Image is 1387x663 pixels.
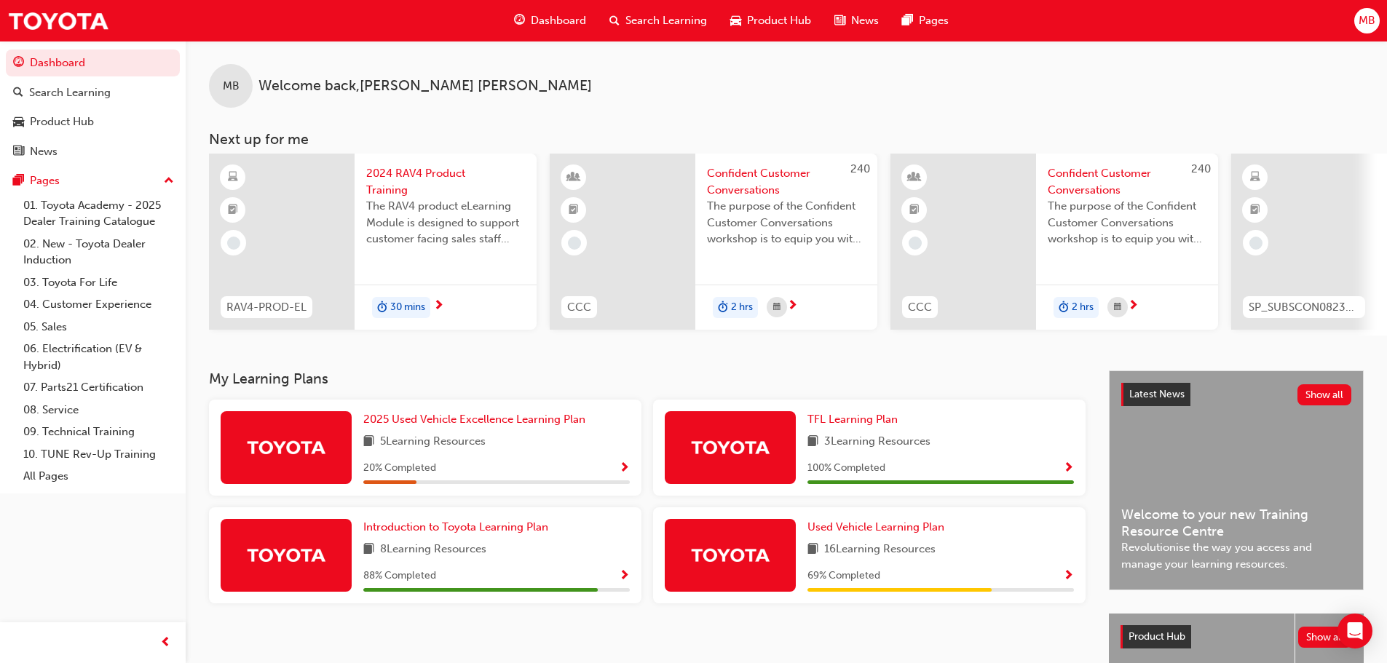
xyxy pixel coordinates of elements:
a: 03. Toyota For Life [17,271,180,294]
span: 2025 Used Vehicle Excellence Learning Plan [363,413,585,426]
span: 5 Learning Resources [380,433,486,451]
a: RAV4-PROD-EL2024 RAV4 Product TrainingThe RAV4 product eLearning Module is designed to support cu... [209,154,537,330]
span: next-icon [1128,300,1139,313]
h3: Next up for me [186,131,1387,148]
img: Trak [690,434,770,460]
a: 240CCCConfident Customer ConversationsThe purpose of the Confident Customer Conversations worksho... [890,154,1218,330]
span: guage-icon [13,57,24,70]
a: 08. Service [17,399,180,421]
a: Search Learning [6,79,180,106]
a: TFL Learning Plan [807,411,904,428]
a: 2025 Used Vehicle Excellence Learning Plan [363,411,591,428]
a: 09. Technical Training [17,421,180,443]
button: Show all [1298,627,1353,648]
span: 2024 RAV4 Product Training [366,165,525,198]
div: Product Hub [30,114,94,130]
span: The RAV4 product eLearning Module is designed to support customer facing sales staff with introdu... [366,198,525,247]
div: Pages [30,172,60,189]
img: Trak [690,542,770,568]
a: Introduction to Toyota Learning Plan [363,519,554,536]
a: 05. Sales [17,316,180,338]
span: book-icon [807,541,818,559]
span: news-icon [13,146,24,159]
button: Pages [6,167,180,194]
span: 20 % Completed [363,460,436,477]
a: 07. Parts21 Certification [17,376,180,399]
span: book-icon [363,541,374,559]
a: 01. Toyota Academy - 2025 Dealer Training Catalogue [17,194,180,233]
span: calendar-icon [773,298,781,317]
span: duration-icon [377,298,387,317]
button: Show Progress [619,567,630,585]
span: Product Hub [1129,630,1185,643]
span: Show Progress [619,462,630,475]
span: 3 Learning Resources [824,433,930,451]
div: News [30,143,58,160]
span: pages-icon [13,175,24,188]
span: Welcome back , [PERSON_NAME] [PERSON_NAME] [258,78,592,95]
a: All Pages [17,465,180,488]
a: news-iconNews [823,6,890,36]
span: up-icon [164,172,174,191]
a: Product HubShow all [1121,625,1352,648]
span: Welcome to your new Training Resource Centre [1121,507,1351,539]
span: 2 hrs [1072,299,1094,316]
span: learningResourceType_ELEARNING-icon [1250,168,1260,187]
span: learningRecordVerb_NONE-icon [227,237,240,250]
a: car-iconProduct Hub [719,6,823,36]
a: Latest NewsShow all [1121,383,1351,406]
button: Show Progress [1063,459,1074,477]
span: CCC [567,299,591,316]
span: book-icon [807,433,818,451]
span: search-icon [609,12,620,30]
span: Latest News [1129,388,1185,400]
a: Product Hub [6,108,180,135]
span: Confident Customer Conversations [707,165,866,198]
span: Introduction to Toyota Learning Plan [363,520,548,533]
button: Show Progress [619,459,630,477]
a: 04. Customer Experience [17,293,180,316]
span: learningResourceType_INSTRUCTOR_LED-icon [569,168,579,187]
span: MB [1359,12,1375,29]
span: booktick-icon [1250,201,1260,220]
span: next-icon [433,300,444,313]
a: 240CCCConfident Customer ConversationsThe purpose of the Confident Customer Conversations worksho... [550,154,877,330]
span: 88 % Completed [363,568,436,584]
a: 10. TUNE Rev-Up Training [17,443,180,466]
a: Latest NewsShow allWelcome to your new Training Resource CentreRevolutionise the way you access a... [1109,370,1364,590]
div: Open Intercom Messenger [1337,614,1372,648]
span: duration-icon [718,298,728,317]
span: book-icon [363,433,374,451]
span: Pages [919,12,949,29]
a: search-iconSearch Learning [598,6,719,36]
span: CCC [908,299,932,316]
span: 2 hrs [731,299,753,316]
span: booktick-icon [228,201,238,220]
span: learningResourceType_ELEARNING-icon [228,168,238,187]
a: guage-iconDashboard [502,6,598,36]
span: News [851,12,879,29]
span: Used Vehicle Learning Plan [807,520,944,533]
span: car-icon [13,116,24,129]
span: pages-icon [902,12,913,30]
div: Search Learning [29,84,111,101]
span: RAV4-PROD-EL [226,299,307,316]
span: Revolutionise the way you access and manage your learning resources. [1121,539,1351,572]
button: Show Progress [1063,567,1074,585]
span: The purpose of the Confident Customer Conversations workshop is to equip you with tools to commun... [1048,198,1206,247]
span: search-icon [13,87,23,100]
a: Trak [7,4,109,37]
h3: My Learning Plans [209,370,1086,387]
span: booktick-icon [909,201,920,220]
span: 240 [1191,162,1211,175]
span: 16 Learning Resources [824,541,936,559]
span: Search Learning [625,12,707,29]
button: Show all [1297,384,1352,405]
span: Confident Customer Conversations [1048,165,1206,198]
span: Show Progress [1063,462,1074,475]
a: 02. New - Toyota Dealer Induction [17,233,180,271]
span: duration-icon [1059,298,1069,317]
span: 240 [850,162,870,175]
span: 69 % Completed [807,568,880,584]
span: 100 % Completed [807,460,885,477]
